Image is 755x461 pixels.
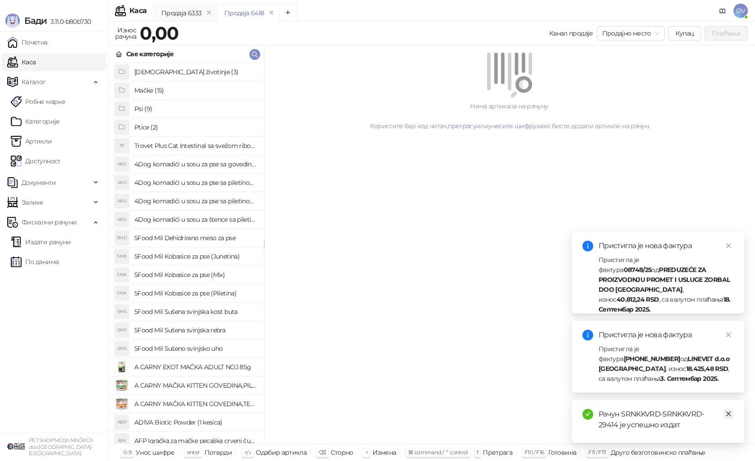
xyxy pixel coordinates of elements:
a: Документација [715,4,730,18]
strong: 0,00 [140,22,178,44]
h4: ADIVA Biotic Powder (1 kesica) [134,415,257,430]
a: Почетна [7,33,48,51]
h4: 5Food Mil Sušena svinjska kost buta [134,304,257,319]
span: + [365,449,368,456]
div: Пристигла је нова фактура [599,241,733,251]
button: Add tab [279,4,297,22]
span: close [725,242,732,249]
div: Каса [129,7,147,14]
a: Категорије [11,112,60,130]
img: 64x64-companyLogo-9f44b8df-f022-41eb-b7d6-300ad218de09.png [7,438,25,456]
img: Slika [115,397,129,411]
h4: 5Food Mil Dehidrirano meso za pse [134,231,257,245]
h4: Trovet Plus Cat Intestinal sa svežom ribom (85g) [134,139,257,153]
a: Close [724,330,733,340]
div: Измена [373,447,396,458]
div: Готовина [548,447,576,458]
div: 5MK [115,268,129,282]
span: close [725,331,732,338]
span: 0-9 [123,449,131,456]
span: info-circle [582,330,593,340]
div: 4KU [115,175,129,190]
span: Бади [24,15,47,26]
div: 5MS [115,304,129,319]
span: F11 / F17 [588,449,606,456]
div: 5MK [115,249,129,264]
a: унесите шифру [488,122,537,130]
span: F10 / F16 [524,449,544,456]
a: претрагу [448,122,476,130]
div: Претрага [483,447,512,458]
h4: AFP Igračka za mačke pecaljka crveni čupavac [134,434,257,448]
button: remove [266,9,277,17]
h4: 4Dog komadići u sosu za štence sa piletinom (100g) [134,212,257,227]
h4: A CARNY MAČKA KITTEN GOVEDINA,PILETINA I ZEC 200g [134,378,257,393]
div: 4KU [115,194,129,208]
span: ⌘ command / ⌃ control [408,449,468,456]
div: Пристигла је фактура од , износ , са валутом плаћања [599,255,733,314]
a: ArtikliАртикли [11,132,52,150]
a: Каса [7,53,36,71]
span: DV [733,4,748,18]
div: Нема артикала на рачуну. Користите бар код читач, или како бисте додали артикле на рачун. [275,101,744,131]
h4: 5Food Mil Kobasice za pse (Junetina) [134,249,257,264]
img: Logo [5,13,20,28]
div: Унос шифре [136,447,175,458]
div: 5MS [115,341,129,356]
strong: 40.812,24 RSD [617,295,659,304]
img: Slika [115,378,129,393]
button: Плаћање [705,26,748,40]
small: PET SHOP MOJA MAČKICA doo [GEOGRAPHIC_DATA]-[GEOGRAPHIC_DATA] [29,437,93,457]
a: Издати рачуни [11,233,71,251]
span: check-circle [582,409,593,420]
div: Продаја 6418 [224,8,264,18]
strong: 08748/25 [624,266,652,274]
div: 4KU [115,212,129,227]
h4: A CARNY MAČKA KITTEN GOVEDINA,TELETINA I PILETINA 200g [134,397,257,411]
div: ABP [115,415,129,430]
a: Close [724,241,733,251]
a: Close [724,409,733,419]
button: Купац [668,26,702,40]
div: Пристигла је фактура од , износ , са валутом плаћања [599,344,733,384]
div: Друго безготовинско плаћање [611,447,706,458]
img: Slika [115,360,129,374]
h4: 5Food Mil Sušena svinjska rebra [134,323,257,337]
a: По данима [11,253,58,271]
strong: 18. Септембар 2025. [599,295,731,313]
button: remove [203,9,215,17]
div: Канал продаје [549,28,593,38]
h4: 5Food Mil Sušeno svinjsko uho [134,341,257,356]
span: f [477,449,478,456]
h4: 5Food Mil Kobasice za pse (Mix) [134,268,257,282]
div: Сторно [331,447,353,458]
span: Залихе [22,193,43,211]
div: Рачун SRNKKVRD-SRNKKVRD-29414 је успешно издат [599,409,733,430]
div: AIM [115,434,129,448]
h4: 4Dog komadići u sosu za pse sa govedinom (100g) [134,157,257,171]
h4: 4Dog komadići u sosu za pse sa piletinom i govedinom (4x100g) [134,194,257,208]
div: grid [108,63,264,443]
div: Пристигла је нова фактура [599,330,733,340]
div: Потврди [204,447,232,458]
h4: 4Dog komadići u sosu za pse sa piletinom (100g) [134,175,257,190]
strong: 18.425,48 RSD [686,365,728,373]
h4: Psi (9) [134,102,257,116]
span: Продајно место [602,27,659,40]
span: 3.11.0-b80b730 [47,18,91,26]
div: Све категорије [126,49,173,59]
span: enter [187,449,200,456]
a: Робне марке [11,93,65,111]
div: 5MS [115,323,129,337]
span: Фискални рачуни [22,213,76,231]
div: TP [115,139,129,153]
h4: [DEMOGRAPHIC_DATA] životinje (3) [134,65,257,79]
strong: [PHONE_NUMBER] [624,355,680,363]
h4: Mačke (15) [134,83,257,98]
h4: 5Food Mil Kobasice za pse (Piletina) [134,286,257,300]
span: Документи [22,174,56,192]
a: Доступност [11,152,61,170]
span: close [725,411,732,417]
strong: 3. Септембар 2025. [660,375,718,383]
div: Одабир артикла [256,447,306,458]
